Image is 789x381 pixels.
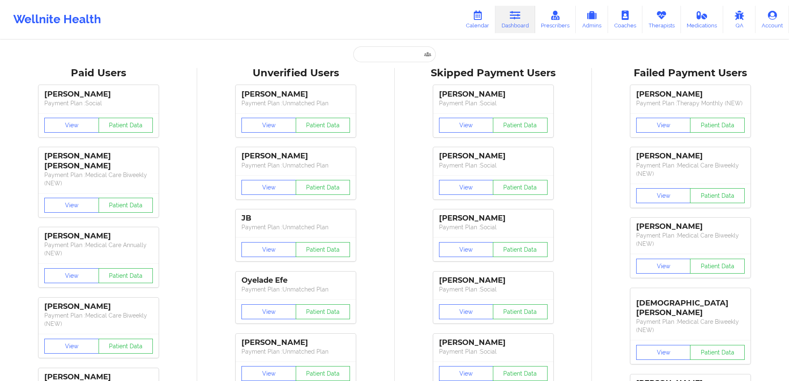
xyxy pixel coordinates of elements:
button: Patient Data [296,366,350,381]
button: View [44,198,99,213]
button: Patient Data [690,259,745,274]
button: View [241,180,296,195]
div: [PERSON_NAME] [439,90,548,99]
div: [PERSON_NAME] [636,222,745,231]
button: Patient Data [493,304,548,319]
a: Calendar [460,6,495,33]
button: View [636,345,691,360]
div: Paid Users [6,67,191,80]
div: [PERSON_NAME] [439,276,548,285]
div: Unverified Users [203,67,388,80]
button: View [439,366,494,381]
button: View [44,118,99,133]
p: Payment Plan : Medical Care Annually (NEW) [44,241,153,257]
button: Patient Data [99,118,153,133]
div: [PERSON_NAME] [439,151,548,161]
div: Failed Payment Users [598,67,783,80]
p: Payment Plan : Medical Care Biweekly (NEW) [636,231,745,248]
a: Coaches [608,6,642,33]
button: Patient Data [493,366,548,381]
div: [PERSON_NAME] [44,231,153,241]
p: Payment Plan : Social [439,99,548,107]
p: Payment Plan : Social [439,285,548,294]
button: View [636,259,691,274]
button: Patient Data [690,188,745,203]
button: View [636,188,691,203]
div: [PERSON_NAME] [636,90,745,99]
div: [PERSON_NAME] [44,90,153,99]
button: View [241,366,296,381]
p: Payment Plan : Medical Care Biweekly (NEW) [44,311,153,328]
p: Payment Plan : Medical Care Biweekly (NEW) [636,161,745,178]
div: Skipped Payment Users [401,67,586,80]
div: [PERSON_NAME] [241,151,350,161]
button: View [636,118,691,133]
div: [DEMOGRAPHIC_DATA][PERSON_NAME] [636,292,745,318]
a: Account [755,6,789,33]
button: Patient Data [296,304,350,319]
button: Patient Data [99,339,153,354]
button: View [439,304,494,319]
div: [PERSON_NAME] [44,302,153,311]
a: Prescribers [535,6,576,33]
button: View [439,180,494,195]
div: [PERSON_NAME] [241,338,350,347]
button: View [44,268,99,283]
p: Payment Plan : Unmatched Plan [241,161,350,170]
button: View [241,304,296,319]
p: Payment Plan : Social [44,99,153,107]
a: Dashboard [495,6,535,33]
button: Patient Data [493,242,548,257]
button: View [439,118,494,133]
div: [PERSON_NAME] [PERSON_NAME] [44,151,153,170]
button: Patient Data [493,180,548,195]
a: Admins [576,6,608,33]
button: Patient Data [99,268,153,283]
button: Patient Data [296,242,350,257]
p: Payment Plan : Therapy Monthly (NEW) [636,99,745,107]
button: Patient Data [493,118,548,133]
div: JB [241,214,350,223]
button: Patient Data [690,345,745,360]
button: View [44,339,99,354]
div: [PERSON_NAME] [241,90,350,99]
p: Payment Plan : Social [439,161,548,170]
a: QA [723,6,755,33]
button: Patient Data [99,198,153,213]
p: Payment Plan : Unmatched Plan [241,99,350,107]
div: Oyelade Efe [241,276,350,285]
div: [PERSON_NAME] [439,338,548,347]
p: Payment Plan : Social [439,347,548,356]
button: View [439,242,494,257]
a: Medications [681,6,724,33]
button: View [241,242,296,257]
a: Therapists [642,6,681,33]
p: Payment Plan : Unmatched Plan [241,285,350,294]
p: Payment Plan : Medical Care Biweekly (NEW) [44,171,153,187]
button: View [241,118,296,133]
p: Payment Plan : Social [439,223,548,231]
button: Patient Data [690,118,745,133]
div: [PERSON_NAME] [636,151,745,161]
p: Payment Plan : Unmatched Plan [241,223,350,231]
button: Patient Data [296,118,350,133]
p: Payment Plan : Unmatched Plan [241,347,350,356]
button: Patient Data [296,180,350,195]
div: [PERSON_NAME] [439,214,548,223]
p: Payment Plan : Medical Care Biweekly (NEW) [636,318,745,334]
